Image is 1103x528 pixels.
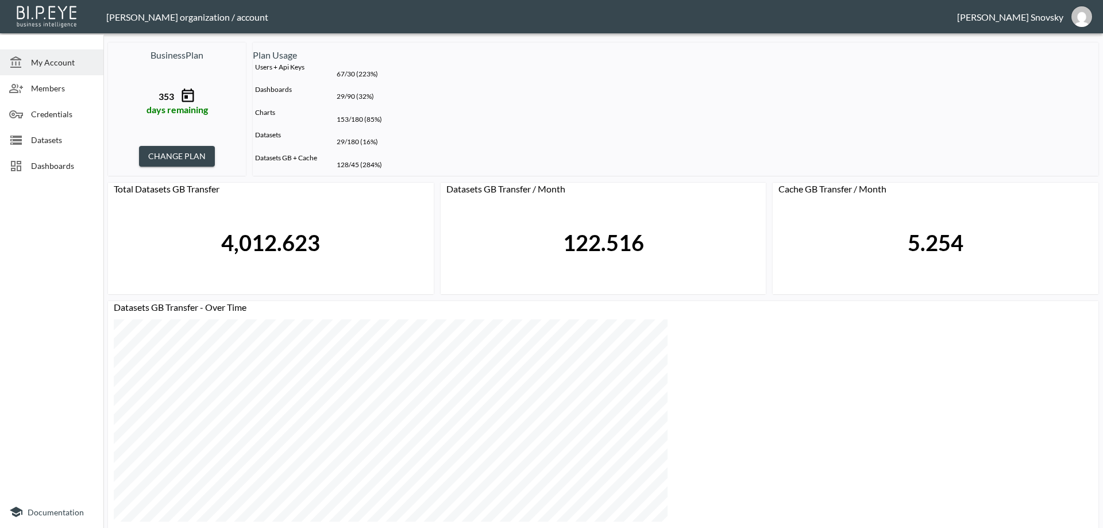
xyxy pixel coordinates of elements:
[253,43,1098,63] p: Plan Usage
[31,134,94,146] span: Datasets
[106,11,957,22] div: [PERSON_NAME] organization / account
[337,115,1098,124] p: 153/180 (85%)
[337,70,1098,78] p: 67/30 (223%)
[253,108,1098,131] div: 153/180 (85%)
[773,183,1098,201] div: Cache GB Transfer / Month
[1063,3,1100,30] button: gils@amsalem.com
[253,130,1098,153] div: 29/180 (16%)
[108,302,1098,319] div: Datasets GB Transfer - Over Time
[139,146,215,167] button: CHANGE PLAN
[253,63,337,86] div: Users + Api Keys
[31,108,94,120] span: Credentials
[14,3,80,29] img: bipeye-logo
[108,104,246,115] div: days remaining
[253,63,1098,86] div: 67/30 (223%)
[441,183,766,201] div: Datasets GB Transfer / Month
[221,229,320,256] div: 4,012.623
[28,507,84,517] span: Documentation
[563,229,644,256] div: 122.516
[957,11,1063,22] div: [PERSON_NAME] Snovsky
[159,91,174,102] div: 353
[337,137,1098,146] p: 29/180 (16%)
[253,108,337,131] div: Charts
[253,85,337,108] div: Dashboards
[31,82,94,94] span: Members
[253,130,337,153] div: Datasets
[253,153,1098,176] div: 128/45 (284%)
[253,85,1098,108] div: 29/90 (32%)
[108,43,246,62] p: business Plan
[31,56,94,68] span: My Account
[337,92,1098,101] p: 29/90 (32%)
[9,505,94,519] a: Documentation
[908,229,963,256] div: 5.254
[31,160,94,172] span: Dashboards
[1071,6,1092,27] img: e1d6fdeb492d5bd457900032a53483e8
[108,183,434,201] div: Total Datasets GB Transfer
[253,153,337,176] div: Datasets GB + Cache
[337,160,1098,169] p: 128/45 (284%)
